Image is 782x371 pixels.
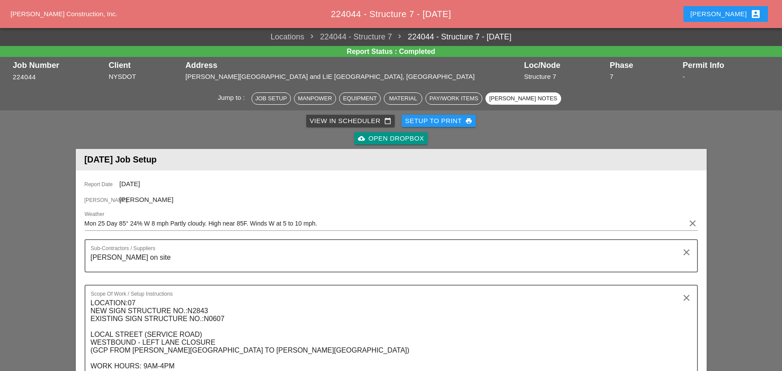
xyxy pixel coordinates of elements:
[388,94,418,103] div: Material
[610,61,678,70] div: Phase
[354,132,428,145] a: Open Dropbox
[120,180,140,187] span: [DATE]
[392,31,512,43] a: 224044 - Structure 7 - [DATE]
[489,94,557,103] div: [PERSON_NAME] Notes
[610,72,678,82] div: 7
[109,72,181,82] div: NYSDOT
[384,92,422,105] button: Material
[13,72,36,82] button: 224044
[251,92,291,105] button: Job Setup
[384,117,391,124] i: calendar_today
[405,116,473,126] div: Setup to Print
[681,247,692,258] i: clear
[425,92,482,105] button: Pay/Work Items
[687,218,698,229] i: clear
[524,72,605,82] div: Structure 7
[343,94,377,103] div: Equipment
[402,115,476,127] button: Setup to Print
[85,216,686,230] input: Weather
[120,196,173,203] span: [PERSON_NAME]
[271,31,304,43] a: Locations
[11,10,117,18] a: [PERSON_NAME] Construction, Inc.
[750,9,761,19] i: account_box
[294,92,336,105] button: Manpower
[13,61,104,70] div: Job Number
[429,94,478,103] div: Pay/Work Items
[85,196,120,204] span: [PERSON_NAME]
[306,115,395,127] a: View in Scheduler
[91,251,685,272] textarea: Sub-Contractors / Suppliers
[339,92,381,105] button: Equipment
[310,116,391,126] div: View in Scheduler
[298,94,332,103] div: Manpower
[304,31,392,43] span: 224044 - Structure 7
[218,94,248,101] span: Jump to :
[681,293,692,303] i: clear
[683,72,769,82] div: -
[690,9,761,19] div: [PERSON_NAME]
[331,9,451,19] span: 224044 - Structure 7 - [DATE]
[358,134,424,144] div: Open Dropbox
[76,149,707,170] header: [DATE] Job Setup
[185,61,520,70] div: Address
[185,72,520,82] div: [PERSON_NAME][GEOGRAPHIC_DATA] and LIE [GEOGRAPHIC_DATA], [GEOGRAPHIC_DATA]
[465,117,472,124] i: print
[485,92,561,105] button: [PERSON_NAME] Notes
[109,61,181,70] div: Client
[255,94,287,103] div: Job Setup
[683,6,768,22] button: [PERSON_NAME]
[524,61,605,70] div: Loc/Node
[85,180,120,188] span: Report Date
[358,135,365,142] i: cloud_upload
[683,61,769,70] div: Permit Info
